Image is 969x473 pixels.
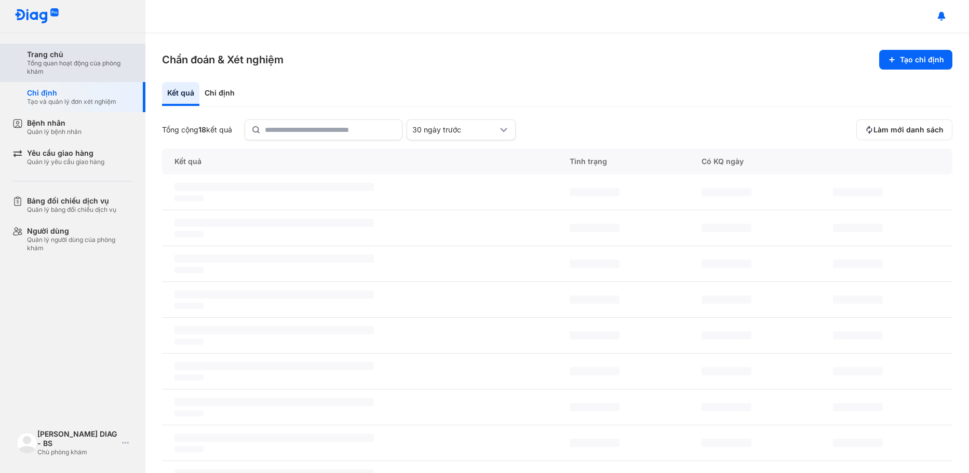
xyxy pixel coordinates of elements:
[833,331,883,340] span: ‌
[833,403,883,411] span: ‌
[570,260,620,268] span: ‌
[570,403,620,411] span: ‌
[702,260,751,268] span: ‌
[27,236,133,252] div: Quản lý người dùng của phòng khám
[174,219,374,227] span: ‌
[37,429,118,448] div: [PERSON_NAME] DIAG - BS
[27,206,116,214] div: Quản lý bảng đối chiếu dịch vụ
[15,8,59,24] img: logo
[198,125,206,134] span: 18
[833,439,883,447] span: ‌
[174,410,204,416] span: ‌
[17,433,37,453] img: logo
[702,188,751,196] span: ‌
[570,188,620,196] span: ‌
[162,148,557,174] div: Kết quả
[833,188,883,196] span: ‌
[174,267,204,273] span: ‌
[570,224,620,232] span: ‌
[27,59,133,76] div: Tổng quan hoạt động của phòng khám
[873,125,944,134] span: Làm mới danh sách
[174,398,374,406] span: ‌
[27,88,116,98] div: Chỉ định
[833,224,883,232] span: ‌
[37,448,118,456] div: Chủ phòng khám
[833,367,883,375] span: ‌
[689,148,821,174] div: Có KQ ngày
[702,367,751,375] span: ‌
[174,326,374,334] span: ‌
[174,303,204,309] span: ‌
[27,226,133,236] div: Người dùng
[856,119,952,140] button: Làm mới danh sách
[27,158,104,166] div: Quản lý yêu cầu giao hàng
[162,82,199,106] div: Kết quả
[174,254,374,263] span: ‌
[174,434,374,442] span: ‌
[27,128,82,136] div: Quản lý bệnh nhân
[27,148,104,158] div: Yêu cầu giao hàng
[174,446,204,452] span: ‌
[174,362,374,370] span: ‌
[702,224,751,232] span: ‌
[702,439,751,447] span: ‌
[174,374,204,381] span: ‌
[27,98,116,106] div: Tạo và quản lý đơn xét nghiệm
[879,50,952,70] button: Tạo chỉ định
[162,52,284,67] h3: Chẩn đoán & Xét nghiệm
[174,290,374,299] span: ‌
[27,196,116,206] div: Bảng đối chiếu dịch vụ
[412,125,497,134] div: 30 ngày trước
[570,367,620,375] span: ‌
[174,231,204,237] span: ‌
[174,195,204,201] span: ‌
[174,183,374,191] span: ‌
[833,295,883,304] span: ‌
[174,339,204,345] span: ‌
[570,331,620,340] span: ‌
[702,331,751,340] span: ‌
[27,50,133,59] div: Trang chủ
[199,82,240,106] div: Chỉ định
[557,148,689,174] div: Tình trạng
[833,260,883,268] span: ‌
[570,439,620,447] span: ‌
[162,125,232,134] div: Tổng cộng kết quả
[27,118,82,128] div: Bệnh nhân
[702,295,751,304] span: ‌
[702,403,751,411] span: ‌
[570,295,620,304] span: ‌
